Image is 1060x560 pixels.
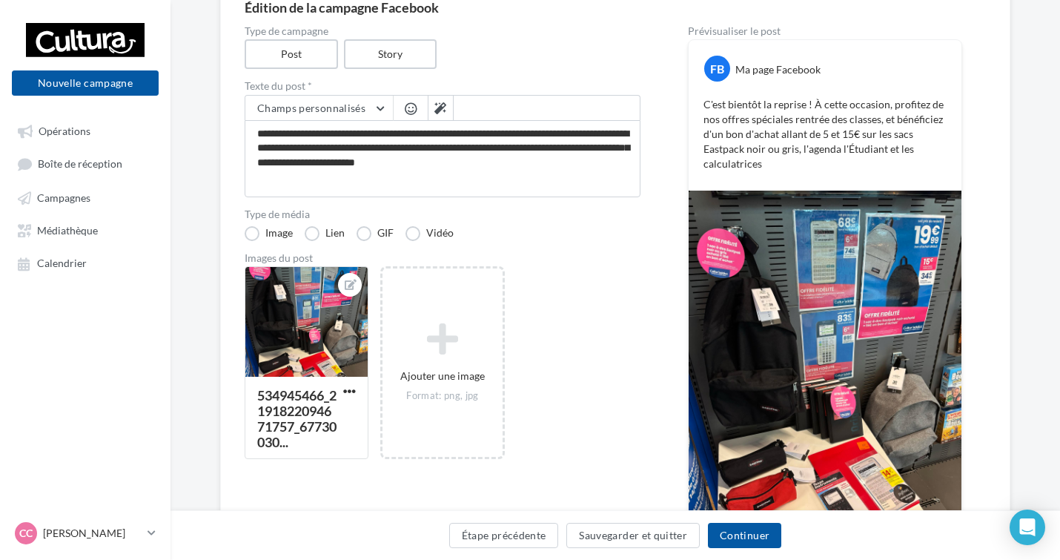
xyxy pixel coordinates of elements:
button: Sauvegarder et quitter [566,523,700,548]
a: Campagnes [9,184,162,211]
span: Boîte de réception [38,158,122,171]
div: Prévisualiser le post [688,26,962,36]
label: Image [245,226,293,241]
div: Ma page Facebook [735,62,821,77]
button: Continuer [708,523,781,548]
span: CC [19,526,33,541]
label: Story [344,39,437,69]
label: Type de média [245,209,640,220]
button: Champs personnalisés [245,96,393,121]
p: [PERSON_NAME] [43,526,142,541]
button: Étape précédente [449,523,559,548]
label: Vidéo [405,226,454,241]
label: Texte du post * [245,81,640,91]
p: C'est bientôt la reprise ! À cette occasion, profitez de nos offres spéciales rentrée des classes... [703,97,947,171]
div: 534945466_2191822094671757_67730030... [257,387,337,450]
label: GIF [357,226,394,241]
span: Campagnes [37,191,90,204]
label: Post [245,39,338,69]
label: Lien [305,226,345,241]
div: Édition de la campagne Facebook [245,1,986,14]
a: Médiathèque [9,217,162,243]
a: CC [PERSON_NAME] [12,519,159,547]
span: Calendrier [37,257,87,270]
a: Boîte de réception [9,150,162,177]
span: Opérations [39,125,90,137]
span: Champs personnalisés [257,102,365,114]
a: Calendrier [9,249,162,276]
div: FB [704,56,730,82]
button: Nouvelle campagne [12,70,159,96]
label: Type de campagne [245,26,640,36]
div: Open Intercom Messenger [1010,510,1045,545]
div: Images du post [245,253,640,263]
a: Opérations [9,117,162,144]
span: Médiathèque [37,224,98,237]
